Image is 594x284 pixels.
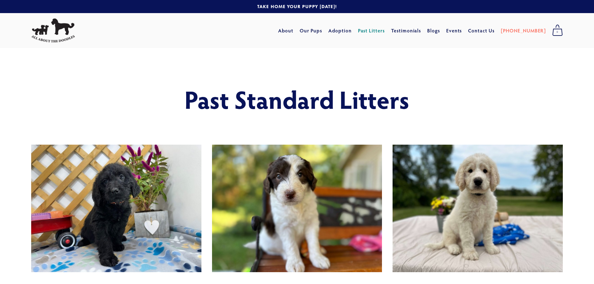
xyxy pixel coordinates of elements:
a: 0 items in cart [549,23,566,38]
a: Contact Us [468,25,495,36]
a: Our Pups [300,25,322,36]
a: Blogs [427,25,440,36]
a: Adoption [328,25,352,36]
img: All About The Doodles [31,18,75,43]
h1: Past Standard Litters [76,85,518,113]
a: About [278,25,293,36]
a: [PHONE_NUMBER] [501,25,546,36]
a: Events [446,25,462,36]
a: Testimonials [391,25,421,36]
a: Past Litters [358,27,385,34]
span: 0 [552,28,563,36]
